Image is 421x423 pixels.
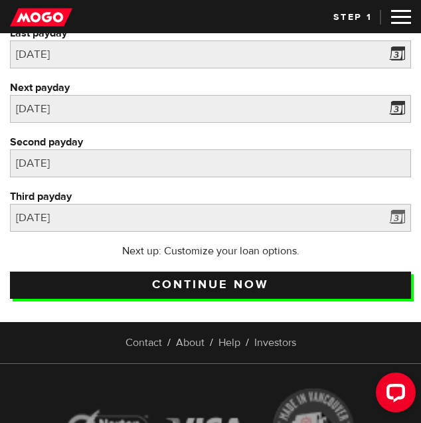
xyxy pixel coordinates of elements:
[10,7,72,27] img: mogo_logo-11ee424be714fa7cbb0f0f49df9e16ec.png
[10,26,411,41] label: Last payday
[162,336,176,349] span: /
[10,244,411,258] p: Next up: Customize your loan options.
[326,10,381,25] div: STEP 1
[205,336,218,349] span: /
[218,336,240,349] a: Help
[10,272,411,299] input: Continue now
[254,336,296,349] a: Investors
[126,336,162,349] a: Contact
[10,80,411,95] label: Next payday
[176,336,205,349] a: About
[240,336,254,349] span: /
[10,135,411,149] label: Second payday
[391,10,411,24] img: menu-8c7f6768b6b270324deb73bd2f515a8c.svg
[10,189,411,204] label: Third payday
[365,367,421,423] iframe: LiveChat chat widget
